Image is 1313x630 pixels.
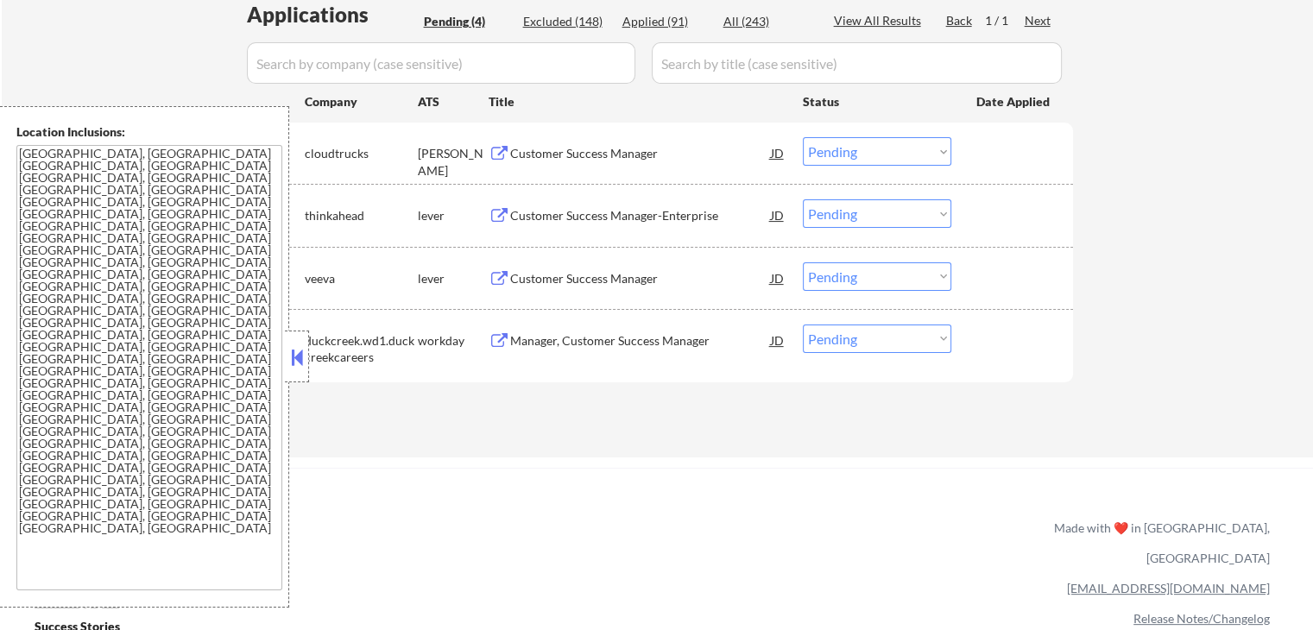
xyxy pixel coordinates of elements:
[510,207,771,224] div: Customer Success Manager-Enterprise
[652,42,1062,84] input: Search by title (case sensitive)
[510,332,771,350] div: Manager, Customer Success Manager
[1025,12,1052,29] div: Next
[305,207,418,224] div: thinkahead
[769,199,786,230] div: JD
[510,145,771,162] div: Customer Success Manager
[247,4,418,25] div: Applications
[489,93,786,110] div: Title
[723,13,810,30] div: All (243)
[523,13,609,30] div: Excluded (148)
[622,13,709,30] div: Applied (91)
[834,12,926,29] div: View All Results
[1133,611,1270,626] a: Release Notes/Changelog
[946,12,974,29] div: Back
[769,137,786,168] div: JD
[418,145,489,179] div: [PERSON_NAME]
[418,207,489,224] div: lever
[305,93,418,110] div: Company
[769,324,786,356] div: JD
[305,145,418,162] div: cloudtrucks
[247,42,635,84] input: Search by company (case sensitive)
[1067,581,1270,595] a: [EMAIL_ADDRESS][DOMAIN_NAME]
[305,270,418,287] div: veeva
[1047,513,1270,573] div: Made with ❤️ in [GEOGRAPHIC_DATA], [GEOGRAPHIC_DATA]
[769,262,786,293] div: JD
[418,332,489,350] div: workday
[16,123,282,141] div: Location Inclusions:
[418,93,489,110] div: ATS
[424,13,510,30] div: Pending (4)
[510,270,771,287] div: Customer Success Manager
[305,332,418,366] div: duckcreek.wd1.duckcreekcareers
[985,12,1025,29] div: 1 / 1
[418,270,489,287] div: lever
[35,537,693,555] a: Refer & earn free applications 👯‍♀️
[803,85,951,117] div: Status
[976,93,1052,110] div: Date Applied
